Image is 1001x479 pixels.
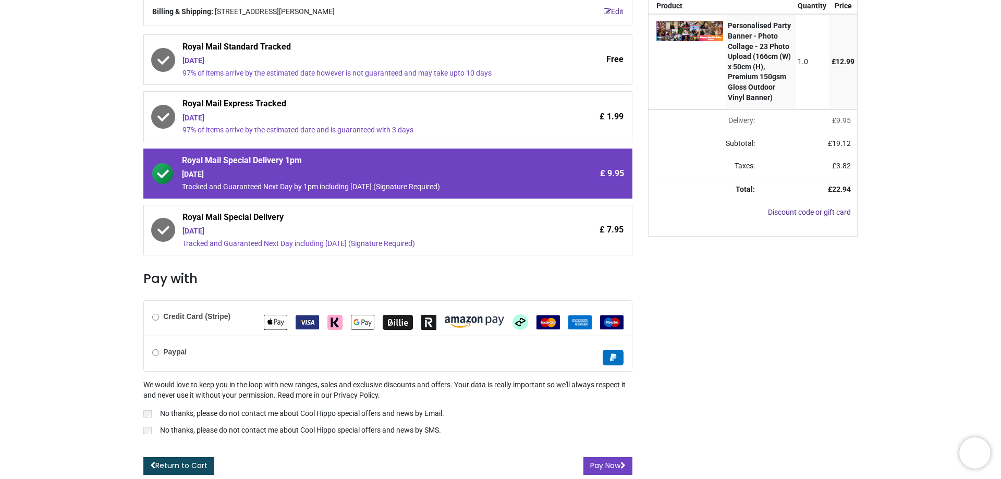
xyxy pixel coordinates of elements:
[182,182,535,192] div: Tracked and Guaranteed Next Day by 1pm including [DATE] (Signature Required)
[832,185,851,193] span: 22.94
[327,317,343,326] span: Klarna
[215,7,335,17] span: [STREET_ADDRESS][PERSON_NAME]
[728,21,791,101] strong: Personalised Party Banner - Photo Collage - 23 Photo Upload (166cm (W) x 50cm (H), Premium 150gsm...
[649,109,761,132] td: Delivery will be updated after choosing a new delivery method
[182,113,535,124] div: [DATE]
[568,315,592,329] img: American Express
[832,162,851,170] span: £
[182,68,535,79] div: 97% of items arrive by the estimated date however is not guaranteed and may take upto 10 days
[152,314,159,321] input: Credit Card (Stripe)
[604,7,624,17] a: Edit
[182,169,535,180] div: [DATE]
[182,41,535,56] span: Royal Mail Standard Tracked
[583,457,632,475] button: Pay Now
[163,348,187,356] b: Paypal
[143,427,152,434] input: No thanks, please do not contact me about Cool Hippo special offers and news by SMS.
[600,317,624,326] span: Maestro
[656,21,723,41] img: +aYOe2AAAABklEQVQDADkfueJXOK6tAAAAAElFTkSuQmCC
[152,7,213,16] b: Billing & Shipping:
[152,349,159,356] input: Paypal
[351,315,374,330] img: Google Pay
[182,56,535,66] div: [DATE]
[798,57,826,67] div: 1.0
[182,239,535,249] div: Tracked and Guaranteed Next Day including [DATE] (Signature Required)
[160,425,441,436] p: No thanks, please do not contact me about Cool Hippo special offers and news by SMS.
[649,155,761,178] td: Taxes:
[600,224,624,236] span: £ 7.95
[143,270,632,288] h3: Pay with
[296,315,319,329] img: VISA
[512,317,528,326] span: Afterpay Clearpay
[836,162,851,170] span: 3.82
[600,315,624,329] img: Maestro
[836,57,854,66] span: 12.99
[600,168,624,179] span: £ 9.95
[536,317,560,326] span: MasterCard
[264,317,287,326] span: Apple Pay
[603,353,624,361] span: Paypal
[768,208,851,216] a: Discount code or gift card
[512,314,528,330] img: Afterpay Clearpay
[832,139,851,148] span: 19.12
[536,315,560,329] img: MasterCard
[143,380,632,437] div: We would love to keep you in the loop with new ranges, sales and exclusive discounts and offers. ...
[421,315,436,330] img: Revolut Pay
[296,317,319,326] span: VISA
[264,315,287,330] img: Apple Pay
[828,185,851,193] strong: £
[421,317,436,326] span: Revolut Pay
[383,315,413,330] img: Billie
[606,54,624,65] span: Free
[182,226,535,237] div: [DATE]
[600,111,624,122] span: £ 1.99
[736,185,755,193] strong: Total:
[163,312,230,321] b: Credit Card (Stripe)
[836,116,851,125] span: 9.95
[182,98,535,113] span: Royal Mail Express Tracked
[603,350,624,365] img: Paypal
[649,132,761,155] td: Subtotal:
[445,316,504,328] img: Amazon Pay
[383,317,413,326] span: Billie
[182,155,535,169] span: Royal Mail Special Delivery 1pm
[832,57,854,66] span: £
[182,212,535,226] span: Royal Mail Special Delivery
[143,410,152,417] input: No thanks, please do not contact me about Cool Hippo special offers and news by Email.
[445,317,504,326] span: Amazon Pay
[182,125,535,136] div: 97% of items arrive by the estimated date and is guaranteed with 3 days
[828,139,851,148] span: £
[568,317,592,326] span: American Express
[351,317,374,326] span: Google Pay
[959,437,991,469] iframe: Brevo live chat
[143,457,214,475] a: Return to Cart
[327,315,343,330] img: Klarna
[832,116,851,125] span: £
[160,409,444,419] p: No thanks, please do not contact me about Cool Hippo special offers and news by Email.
